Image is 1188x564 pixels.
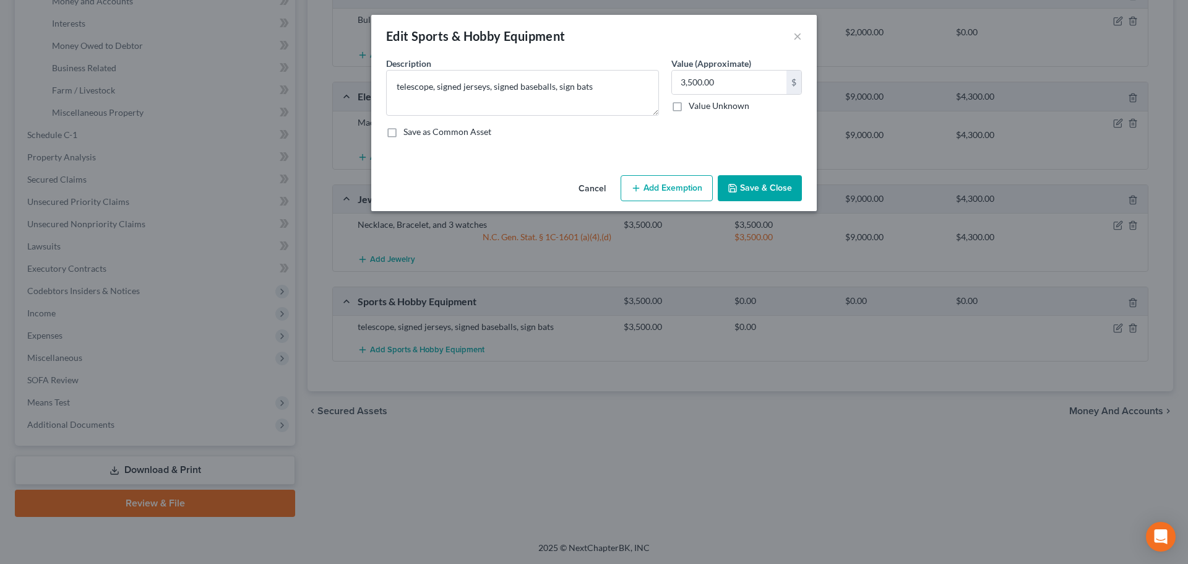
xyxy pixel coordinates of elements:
[386,27,566,45] div: Edit Sports & Hobby Equipment
[1146,522,1176,552] div: Open Intercom Messenger
[793,28,802,43] button: ×
[672,71,786,94] input: 0.00
[386,58,431,69] span: Description
[786,71,801,94] div: $
[403,126,491,138] label: Save as Common Asset
[689,100,749,112] label: Value Unknown
[671,57,751,70] label: Value (Approximate)
[718,175,802,201] button: Save & Close
[621,175,713,201] button: Add Exemption
[569,176,616,201] button: Cancel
